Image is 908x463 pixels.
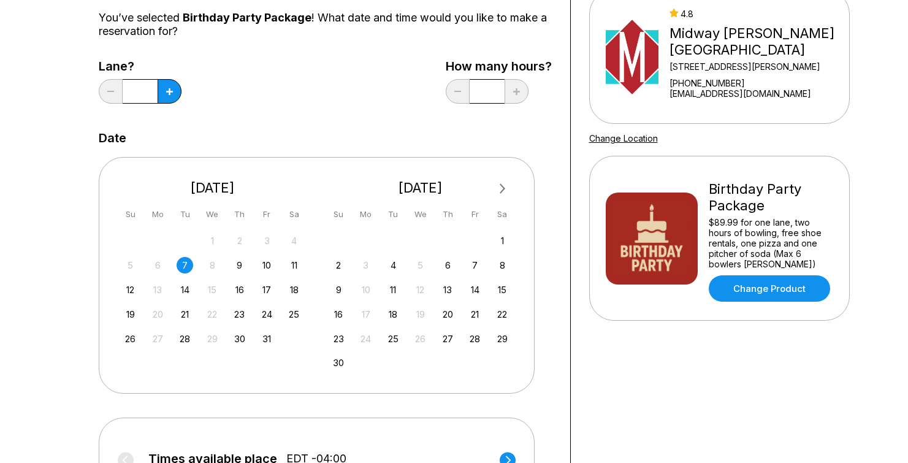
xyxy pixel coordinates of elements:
[286,232,302,249] div: Not available Saturday, October 4th, 2025
[99,11,552,38] div: You’ve selected ! What date and time would you like to make a reservation for?
[204,232,221,249] div: Not available Wednesday, October 1st, 2025
[99,59,181,73] label: Lane?
[259,281,275,298] div: Choose Friday, October 17th, 2025
[412,331,429,347] div: Not available Wednesday, November 26th, 2025
[357,331,374,347] div: Not available Monday, November 24th, 2025
[177,281,193,298] div: Choose Tuesday, October 14th, 2025
[330,306,347,323] div: Choose Sunday, November 16th, 2025
[326,180,516,196] div: [DATE]
[286,206,302,223] div: Sa
[494,281,511,298] div: Choose Saturday, November 15th, 2025
[467,306,483,323] div: Choose Friday, November 21st, 2025
[330,206,347,223] div: Su
[204,257,221,274] div: Not available Wednesday, October 8th, 2025
[385,306,402,323] div: Choose Tuesday, November 18th, 2025
[670,61,844,72] div: [STREET_ADDRESS][PERSON_NAME]
[494,232,511,249] div: Choose Saturday, November 1st, 2025
[330,354,347,371] div: Choose Sunday, November 30th, 2025
[467,257,483,274] div: Choose Friday, November 7th, 2025
[204,331,221,347] div: Not available Wednesday, October 29th, 2025
[467,281,483,298] div: Choose Friday, November 14th, 2025
[286,281,302,298] div: Choose Saturday, October 18th, 2025
[385,206,402,223] div: Tu
[150,206,166,223] div: Mo
[150,306,166,323] div: Not available Monday, October 20th, 2025
[606,193,698,285] img: Birthday Party Package
[440,281,456,298] div: Choose Thursday, November 13th, 2025
[412,281,429,298] div: Not available Wednesday, November 12th, 2025
[329,231,513,372] div: month 2025-11
[231,206,248,223] div: Th
[122,257,139,274] div: Not available Sunday, October 5th, 2025
[670,25,844,58] div: Midway [PERSON_NAME][GEOGRAPHIC_DATA]
[709,181,833,214] div: Birthday Party Package
[385,281,402,298] div: Choose Tuesday, November 11th, 2025
[493,179,513,199] button: Next Month
[183,11,311,24] span: Birthday Party Package
[440,331,456,347] div: Choose Thursday, November 27th, 2025
[357,206,374,223] div: Mo
[286,306,302,323] div: Choose Saturday, October 25th, 2025
[494,206,511,223] div: Sa
[150,257,166,274] div: Not available Monday, October 6th, 2025
[412,306,429,323] div: Not available Wednesday, November 19th, 2025
[177,306,193,323] div: Choose Tuesday, October 21st, 2025
[231,232,248,249] div: Not available Thursday, October 2nd, 2025
[204,281,221,298] div: Not available Wednesday, October 15th, 2025
[385,257,402,274] div: Choose Tuesday, November 4th, 2025
[412,206,429,223] div: We
[177,206,193,223] div: Tu
[231,281,248,298] div: Choose Thursday, October 16th, 2025
[467,331,483,347] div: Choose Friday, November 28th, 2025
[440,306,456,323] div: Choose Thursday, November 20th, 2025
[122,281,139,298] div: Choose Sunday, October 12th, 2025
[177,257,193,274] div: Choose Tuesday, October 7th, 2025
[99,131,126,145] label: Date
[412,257,429,274] div: Not available Wednesday, November 5th, 2025
[440,257,456,274] div: Choose Thursday, November 6th, 2025
[259,206,275,223] div: Fr
[494,257,511,274] div: Choose Saturday, November 8th, 2025
[440,206,456,223] div: Th
[204,206,221,223] div: We
[606,11,659,103] img: Midway Bowling - Carlisle
[204,306,221,323] div: Not available Wednesday, October 22nd, 2025
[121,231,305,347] div: month 2025-10
[122,206,139,223] div: Su
[259,232,275,249] div: Not available Friday, October 3rd, 2025
[259,331,275,347] div: Choose Friday, October 31st, 2025
[446,59,552,73] label: How many hours?
[330,257,347,274] div: Choose Sunday, November 2nd, 2025
[259,257,275,274] div: Choose Friday, October 10th, 2025
[122,331,139,347] div: Choose Sunday, October 26th, 2025
[709,217,833,269] div: $89.99 for one lane, two hours of bowling, free shoe rentals, one pizza and one pitcher of soda (...
[467,206,483,223] div: Fr
[385,331,402,347] div: Choose Tuesday, November 25th, 2025
[709,275,830,302] a: Change Product
[231,306,248,323] div: Choose Thursday, October 23rd, 2025
[150,281,166,298] div: Not available Monday, October 13th, 2025
[357,281,374,298] div: Not available Monday, November 10th, 2025
[357,257,374,274] div: Not available Monday, November 3rd, 2025
[231,331,248,347] div: Choose Thursday, October 30th, 2025
[330,331,347,347] div: Choose Sunday, November 23rd, 2025
[118,180,308,196] div: [DATE]
[177,331,193,347] div: Choose Tuesday, October 28th, 2025
[150,331,166,347] div: Not available Monday, October 27th, 2025
[122,306,139,323] div: Choose Sunday, October 19th, 2025
[357,306,374,323] div: Not available Monday, November 17th, 2025
[330,281,347,298] div: Choose Sunday, November 9th, 2025
[259,306,275,323] div: Choose Friday, October 24th, 2025
[494,331,511,347] div: Choose Saturday, November 29th, 2025
[286,257,302,274] div: Choose Saturday, October 11th, 2025
[670,78,844,88] div: [PHONE_NUMBER]
[670,88,844,99] a: [EMAIL_ADDRESS][DOMAIN_NAME]
[494,306,511,323] div: Choose Saturday, November 22nd, 2025
[231,257,248,274] div: Choose Thursday, October 9th, 2025
[589,133,658,143] a: Change Location
[670,9,844,19] div: 4.8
